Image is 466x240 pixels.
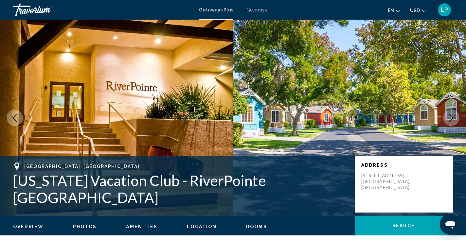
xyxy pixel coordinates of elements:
p: Address [361,163,446,168]
span: USD [410,8,420,13]
button: Change currency [410,6,426,15]
a: Travorium [13,3,192,16]
button: Previous image [7,110,23,126]
span: Search [392,223,415,229]
button: Rooms [246,224,267,230]
button: Change language [388,6,400,15]
h1: [US_STATE] Vacation Club - RiverPointe [GEOGRAPHIC_DATA] [13,172,348,206]
button: Search [355,216,453,235]
span: LP [441,7,448,13]
a: Getaways Plus [199,7,233,12]
p: [STREET_ADDRESS] [GEOGRAPHIC_DATA], [GEOGRAPHIC_DATA] [361,173,414,190]
span: en [388,8,394,13]
span: [GEOGRAPHIC_DATA], [GEOGRAPHIC_DATA] [24,164,139,169]
button: Location [187,224,217,230]
iframe: Button to launch messaging window [440,214,461,235]
button: User Menu [436,3,453,17]
button: Amenities [126,224,157,230]
button: Photos [73,224,97,230]
a: Getaways [246,7,267,12]
button: Overview [13,224,44,230]
button: Next image [443,110,459,126]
